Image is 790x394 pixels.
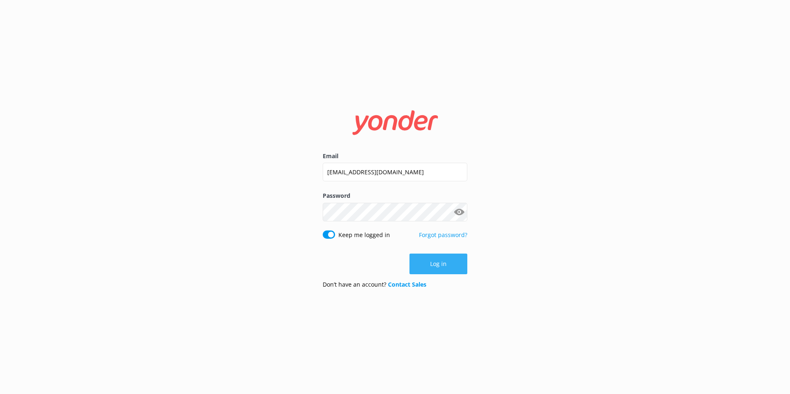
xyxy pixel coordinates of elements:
[323,191,467,200] label: Password
[323,163,467,181] input: user@emailaddress.com
[388,280,426,288] a: Contact Sales
[419,231,467,239] a: Forgot password?
[451,204,467,220] button: Show password
[323,280,426,289] p: Don’t have an account?
[323,152,467,161] label: Email
[409,254,467,274] button: Log in
[338,230,390,240] label: Keep me logged in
